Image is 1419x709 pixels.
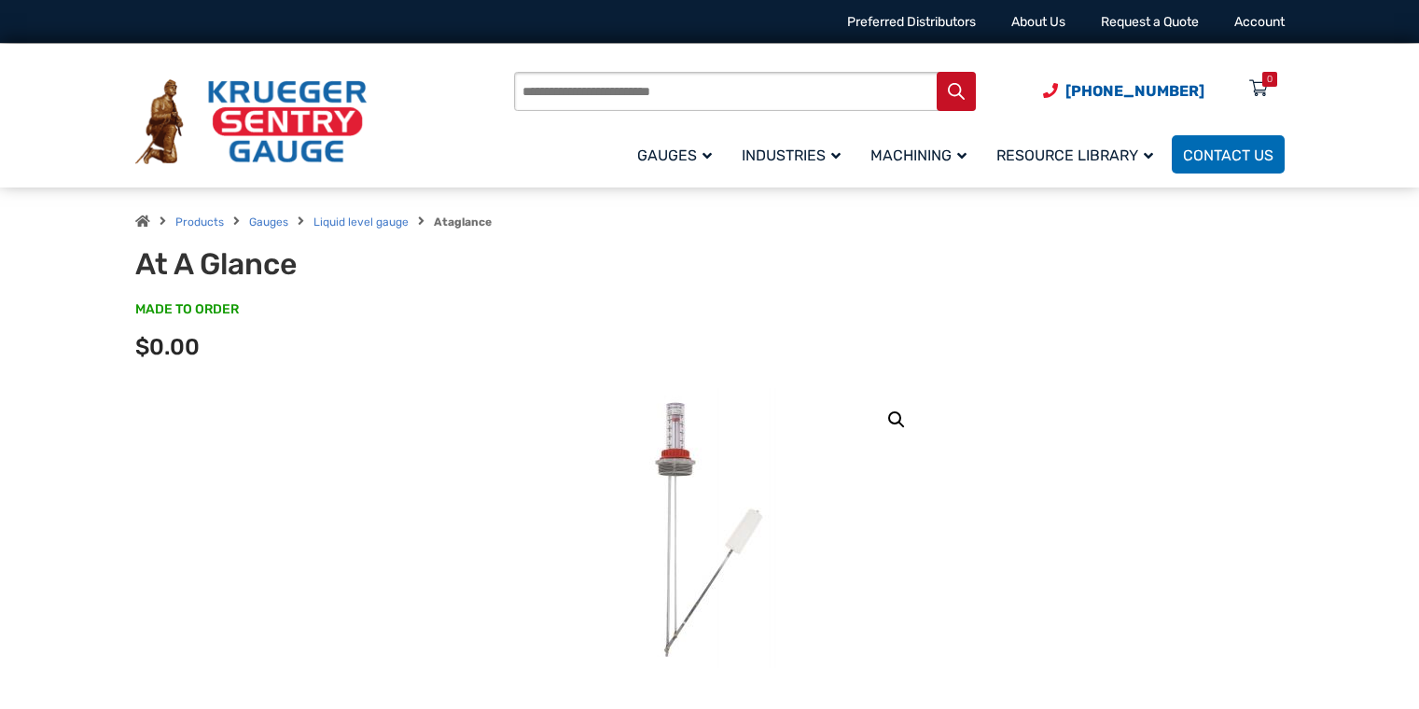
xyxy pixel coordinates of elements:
a: Gauges [626,132,730,176]
span: $0.00 [135,334,200,360]
img: Krueger Sentry Gauge [135,79,367,165]
a: Request a Quote [1101,14,1199,30]
h1: At A Glance [135,246,595,282]
a: Products [175,215,224,229]
a: Liquid level gauge [313,215,409,229]
span: Resource Library [996,146,1153,164]
a: Machining [859,132,985,176]
strong: Ataglance [434,215,492,229]
span: [PHONE_NUMBER] [1065,82,1204,100]
span: Industries [742,146,841,164]
a: Contact Us [1172,135,1285,174]
span: Contact Us [1183,146,1273,164]
a: Preferred Distributors [847,14,976,30]
a: View full-screen image gallery [880,403,913,437]
img: At A Glance [597,388,821,668]
div: 0 [1267,72,1273,87]
span: Machining [870,146,967,164]
a: About Us [1011,14,1065,30]
span: MADE TO ORDER [135,300,239,319]
span: Gauges [637,146,712,164]
a: Resource Library [985,132,1172,176]
a: Gauges [249,215,288,229]
a: Phone Number (920) 434-8860 [1043,79,1204,103]
a: Account [1234,14,1285,30]
a: Industries [730,132,859,176]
